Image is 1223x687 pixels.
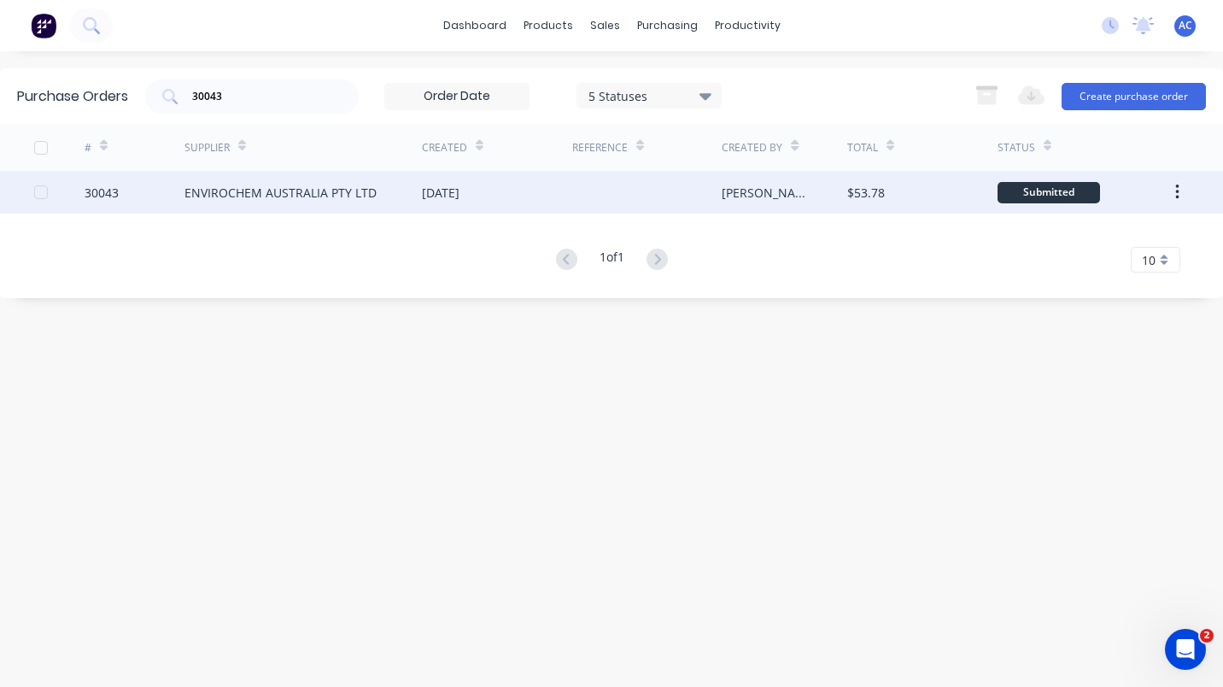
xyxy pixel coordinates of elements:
div: Created By [722,140,782,156]
iframe: Intercom live chat [1165,629,1206,670]
div: Created [422,140,467,156]
div: Purchase Orders [17,86,128,107]
div: 5 Statuses [588,86,711,104]
div: products [515,13,582,38]
div: # [85,140,91,156]
div: purchasing [629,13,706,38]
div: 30043 [85,184,119,202]
div: productivity [706,13,789,38]
div: Total [847,140,878,156]
div: $53.78 [847,184,885,202]
div: Status [998,140,1035,156]
span: 10 [1142,251,1156,269]
img: Factory [31,13,56,38]
input: Order Date [385,84,529,109]
div: Submitted [998,182,1100,203]
div: ENVIROCHEM AUSTRALIA PTY LTD [184,184,377,202]
div: Reference [572,140,628,156]
a: dashboard [435,13,515,38]
div: [DATE] [422,184,459,202]
input: Search purchase orders... [190,88,332,105]
div: [PERSON_NAME] [722,184,812,202]
div: 1 of 1 [600,248,624,273]
div: sales [582,13,629,38]
span: 2 [1200,629,1214,643]
div: Supplier [184,140,230,156]
button: Create purchase order [1062,83,1206,110]
span: AC [1179,18,1192,33]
